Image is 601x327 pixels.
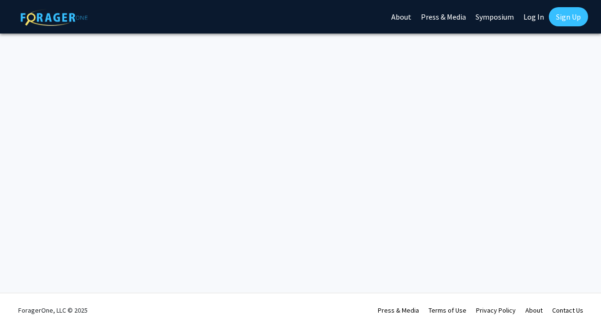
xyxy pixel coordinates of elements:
a: Privacy Policy [476,306,516,315]
a: About [525,306,543,315]
a: Contact Us [552,306,583,315]
a: Sign Up [549,7,588,26]
a: Terms of Use [429,306,466,315]
div: ForagerOne, LLC © 2025 [18,293,88,327]
img: ForagerOne Logo [21,9,88,26]
a: Press & Media [378,306,419,315]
